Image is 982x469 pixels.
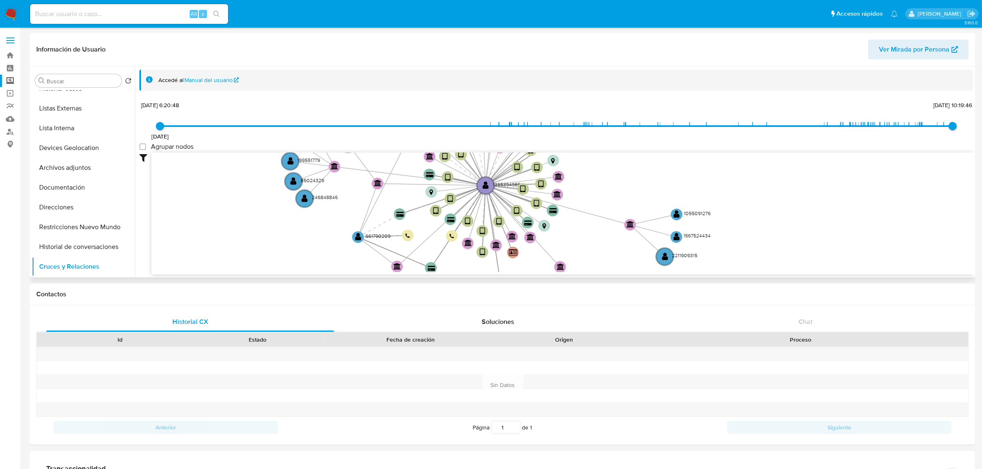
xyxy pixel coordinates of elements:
span: Página de [473,421,532,434]
div: Estado [194,335,320,344]
text:  [514,163,520,171]
button: Direcciones [32,197,135,217]
input: Agrupar nodos [139,143,146,150]
text:  [674,211,680,219]
span: Accesos rápidos [836,9,883,18]
text:  [538,180,544,188]
span: [DATE] 6:20:48 [141,101,179,109]
p: alan.cervantesmartinez@mercadolibre.com.mx [918,10,964,18]
button: Listas Externas [32,98,135,118]
text:  [442,152,448,161]
text:  [426,153,433,159]
text:  [554,191,561,197]
text:  [458,151,464,159]
span: Soluciones [482,317,514,326]
text:  [527,234,534,240]
text:  [509,233,516,239]
button: Devices Geolocation [32,138,135,158]
text:  [447,195,453,203]
text: 199551779 [297,157,320,164]
text:  [496,218,502,226]
button: Anterior [54,421,278,434]
text:  [509,249,518,256]
text:  [551,157,555,164]
text:  [480,227,485,235]
button: Volver al orden por defecto [125,77,132,87]
text:  [355,233,361,242]
text:  [528,146,534,155]
button: search-icon [208,8,225,20]
span: [DATE] 10:19:46 [933,101,972,109]
h1: Contactos [36,290,969,298]
text:  [374,180,381,187]
input: Buscar usuario o caso... [30,9,228,19]
button: Ver Mirada por Persona [868,40,969,59]
button: Documentación [32,178,135,197]
button: Restricciones Nuevo Mundo [32,217,135,237]
text:  [291,177,297,185]
button: Archivos adjuntos [32,158,135,178]
span: Chat [798,317,812,326]
text:  [405,233,410,239]
text:  [429,189,433,195]
text:  [549,208,557,213]
text:  [542,223,546,229]
text: 1055091276 [684,210,711,217]
text:  [428,265,435,271]
span: Ver Mirada por Persona [879,40,949,59]
text:  [464,240,472,246]
text: 85024329 [301,177,324,184]
text:  [520,185,526,193]
text:  [445,174,451,182]
text:  [331,163,339,170]
input: Buscar [47,77,118,85]
a: Salir [967,9,976,18]
span: 1 [530,423,532,431]
a: Manual del usuario [185,76,239,84]
span: [DATE] [151,132,169,141]
text:  [555,173,563,180]
text:  [396,211,404,217]
text: 661790209 [365,232,391,239]
span: Accedé al [158,76,184,84]
text:  [301,195,308,203]
text:  [514,207,520,215]
text:  [426,172,433,178]
text:  [662,253,668,261]
text:  [557,263,564,270]
text: 2211909315 [672,252,698,259]
span: s [202,10,204,18]
text:  [287,157,294,165]
text: 246848846 [312,194,338,201]
text: 1365394985 [493,181,520,188]
text:  [465,217,471,225]
text:  [447,217,454,223]
text:  [483,181,489,190]
text:  [525,220,532,226]
span: Agrupar nodos [151,143,193,151]
button: Buscar [38,77,45,84]
span: Alt [191,10,197,18]
text:  [492,242,500,248]
button: Siguiente [727,421,951,434]
a: Notificaciones [891,10,898,17]
div: Origen [501,335,627,344]
text:  [480,248,485,256]
text:  [450,233,454,239]
text:  [674,233,680,241]
h1: Información de Usuario [36,45,106,54]
button: Cruces y Relaciones [32,257,135,277]
text:  [433,207,439,215]
div: Fecha de creación [332,335,490,344]
text:  [534,199,539,208]
text:  [393,263,401,270]
button: Historial de conversaciones [32,237,135,257]
div: Proceso [638,335,963,344]
text:  [626,221,634,227]
span: Historial CX [172,317,208,326]
div: Id [57,335,183,344]
text:  [534,164,540,172]
button: Lista Interna [32,118,135,138]
text: 1567524434 [684,232,711,239]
